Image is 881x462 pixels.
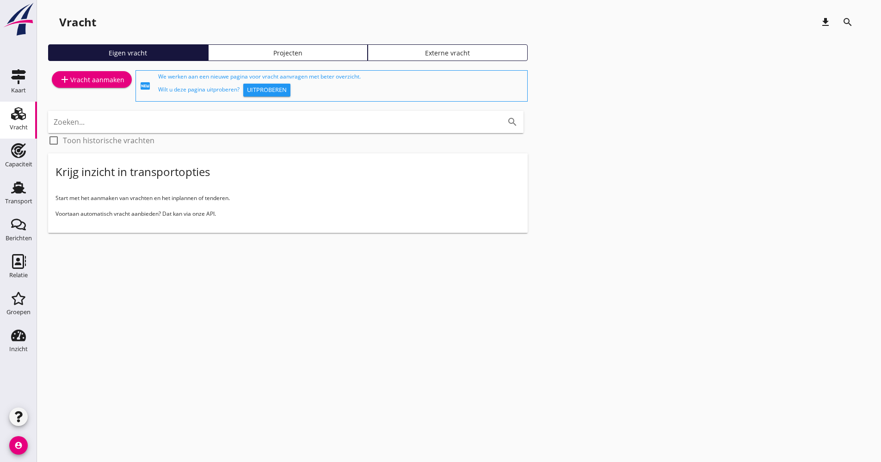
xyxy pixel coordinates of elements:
[55,210,520,218] p: Voortaan automatisch vracht aanbieden? Dat kan via onze API.
[2,2,35,36] img: logo-small.a267ee39.svg
[55,164,210,179] div: Krijg inzicht in transportopties
[368,44,528,61] a: Externe vracht
[10,124,28,130] div: Vracht
[842,17,853,28] i: search
[54,115,492,129] input: Zoeken...
[9,346,28,352] div: Inzicht
[5,161,32,167] div: Capaciteit
[212,48,364,58] div: Projecten
[140,80,151,91] i: fiber_new
[59,15,96,30] div: Vracht
[52,48,204,58] div: Eigen vracht
[9,272,28,278] div: Relatie
[55,194,520,202] p: Start met het aanmaken van vrachten en het inplannen of tenderen.
[208,44,368,61] a: Projecten
[507,116,518,128] i: search
[63,136,154,145] label: Toon historische vrachten
[59,74,70,85] i: add
[11,87,26,93] div: Kaart
[820,17,831,28] i: download
[6,309,31,315] div: Groepen
[52,71,132,88] a: Vracht aanmaken
[372,48,524,58] div: Externe vracht
[243,84,290,97] button: Uitproberen
[48,44,208,61] a: Eigen vracht
[158,73,524,99] div: We werken aan een nieuwe pagina voor vracht aanvragen met beter overzicht. Wilt u deze pagina uit...
[59,74,124,85] div: Vracht aanmaken
[6,235,32,241] div: Berichten
[247,85,287,95] div: Uitproberen
[9,436,28,455] i: account_circle
[5,198,32,204] div: Transport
